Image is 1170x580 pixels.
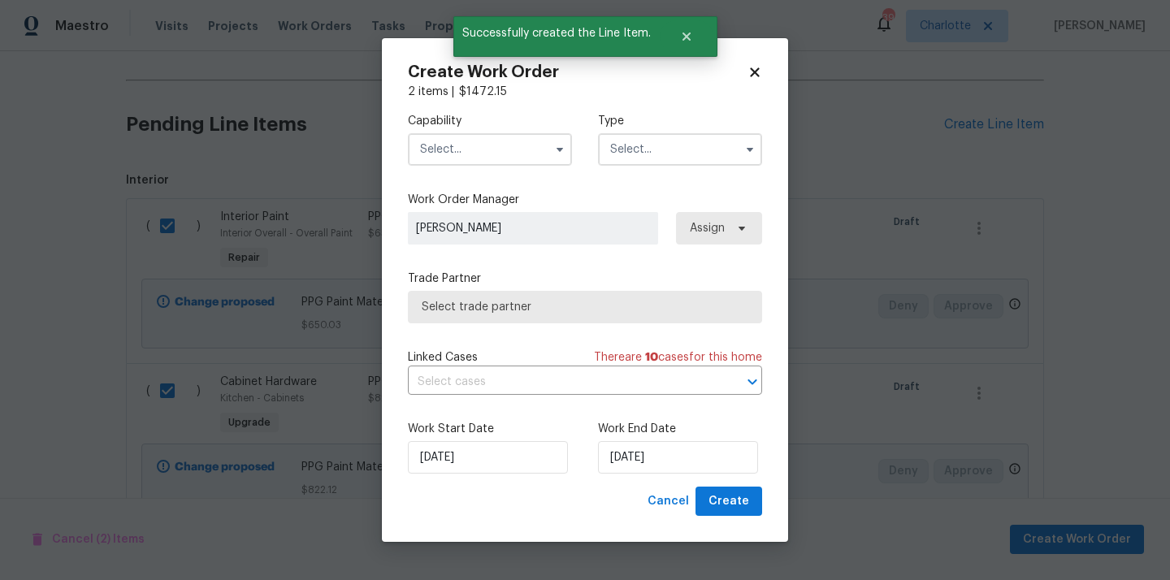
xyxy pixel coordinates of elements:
h2: Create Work Order [408,64,747,80]
span: [PERSON_NAME] [416,220,650,236]
label: Work End Date [598,421,762,437]
span: There are case s for this home [594,349,762,366]
button: Show options [740,140,760,159]
button: Show options [550,140,570,159]
label: Trade Partner [408,271,762,287]
label: Work Order Manager [408,192,762,208]
label: Capability [408,113,572,129]
span: Create [708,491,749,512]
span: Successfully created the Line Item. [453,16,660,50]
span: Linked Cases [408,349,478,366]
input: Select... [598,133,762,166]
span: Select trade partner [422,299,748,315]
button: Close [660,20,713,53]
input: M/D/YYYY [598,441,758,474]
span: Cancel [648,491,689,512]
button: Create [695,487,762,517]
div: 2 items | [408,84,762,100]
label: Type [598,113,762,129]
input: Select... [408,133,572,166]
span: Assign [690,220,725,236]
label: Work Start Date [408,421,572,437]
span: $ 1472.15 [459,86,507,97]
span: 10 [645,352,658,363]
button: Cancel [641,487,695,517]
input: M/D/YYYY [408,441,568,474]
button: Open [741,370,764,393]
input: Select cases [408,370,717,395]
